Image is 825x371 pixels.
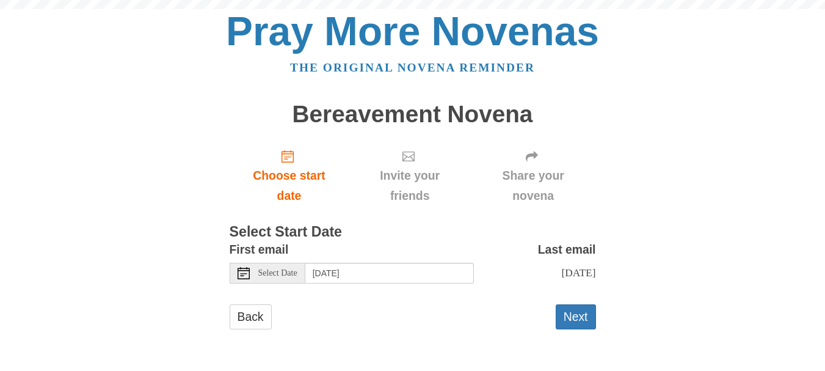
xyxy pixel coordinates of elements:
[483,166,584,206] span: Share your novena
[230,224,596,240] h3: Select Start Date
[230,304,272,329] a: Back
[230,139,349,212] a: Choose start date
[230,101,596,128] h1: Bereavement Novena
[471,139,596,212] div: Click "Next" to confirm your start date first.
[242,166,337,206] span: Choose start date
[361,166,458,206] span: Invite your friends
[556,304,596,329] button: Next
[226,9,599,54] a: Pray More Novenas
[538,240,596,260] label: Last email
[561,266,595,279] span: [DATE]
[230,240,289,260] label: First email
[290,61,535,74] a: The original novena reminder
[258,269,297,277] span: Select Date
[349,139,470,212] div: Click "Next" to confirm your start date first.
